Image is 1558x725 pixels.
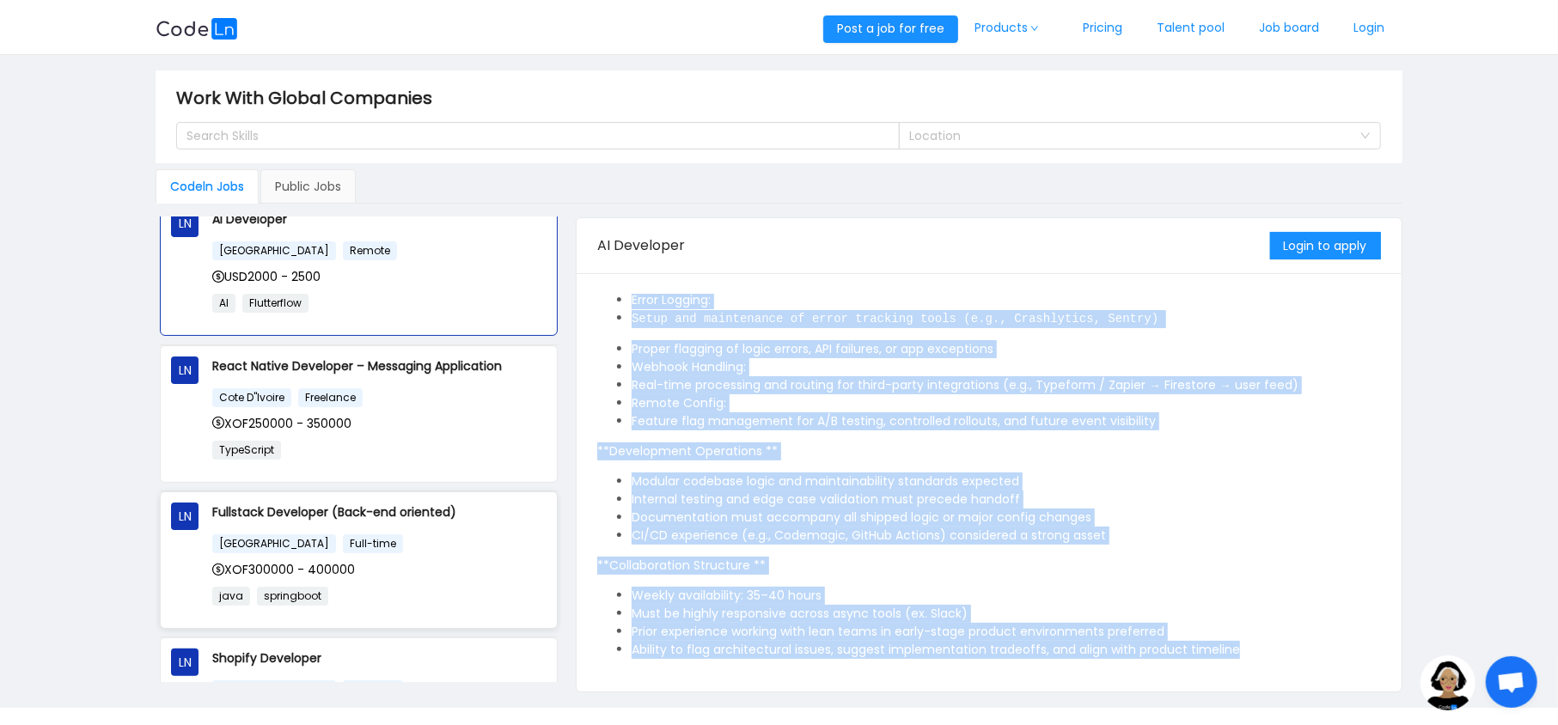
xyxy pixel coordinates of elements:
span: [GEOGRAPHIC_DATA] [212,534,336,553]
li: Remote Config: [632,394,1381,412]
li: Documentation must accompany all shipped logic or major config changes [632,509,1381,527]
div: Codeln Jobs [156,169,259,204]
i: icon: dollar [212,564,224,576]
p: AI Developer [212,210,547,228]
li: Real-time processing and routing for third-party integrations (e.g., Typeform / Zapier → Firestor... [632,376,1381,394]
div: Location [909,127,1352,144]
p: **Development Operations ** [597,442,1381,460]
li: Feature flag management for A/B testing, controlled rollouts, and future event visibility [632,412,1381,430]
span: XOF300000 - 400000 [212,561,355,578]
code: Setup and maintenance of error tracking tools (e.g., Crashlytics, Sentry) [632,312,1158,326]
span: Full-time [343,680,403,699]
a: Post a job for free [823,20,958,37]
span: springboot [257,587,328,606]
span: USD2000 - 2500 [212,268,321,285]
li: Weekly availability: 35–40 hours [632,587,1381,605]
p: React Native Developer – Messaging Application [212,356,547,375]
span: [GEOGRAPHIC_DATA] [212,680,336,699]
i: icon: dollar [212,271,224,283]
span: Flutterflow [242,294,309,313]
span: Cote D"Ivoire [212,388,291,407]
li: Ability to flag architectural issues, suggest implementation tradeoffs, and align with product ti... [632,641,1381,659]
span: XOF250000 - 350000 [212,415,351,432]
button: Login to apply [1270,232,1381,259]
i: icon: down [1360,131,1371,143]
li: Must be highly responsive across async tools (ex. Slack) [632,605,1381,623]
span: [GEOGRAPHIC_DATA] [212,241,336,260]
p: **Collaboration Structure ** [597,557,1381,575]
li: Prior experience working with lean teams in early-stage product environments preferred [632,623,1381,641]
span: java [212,587,250,606]
li: Proper flagging of logic errors, API failures, or app exceptions [632,340,1381,358]
p: Shopify Developer [212,649,547,667]
div: Open chat [1486,656,1537,708]
span: LN [179,210,192,237]
span: Remote [343,241,397,260]
li: Webhook Handling: [632,358,1381,376]
span: Full-time [343,534,403,553]
div: Search Skills [186,127,873,144]
span: Work With Global Companies [176,84,443,112]
img: logobg.f302741d.svg [156,18,238,40]
span: AI Developer [597,235,685,255]
span: AI [212,294,235,313]
button: Post a job for free [823,15,958,43]
li: Modular codebase logic and maintainability standards expected [632,472,1381,490]
span: LN [179,649,192,676]
li: Internal testing and edge case validation must precede handoff [632,490,1381,509]
i: icon: down [1030,24,1040,33]
span: Freelance [298,388,363,407]
span: LN [179,503,192,530]
li: Error Logging: [632,291,1381,309]
i: icon: dollar [212,417,224,429]
p: Fullstack Developer (Back-end oriented) [212,503,547,521]
div: Public Jobs [260,169,356,204]
span: LN [179,356,192,384]
span: TypeScript [212,441,281,460]
img: ground.ddcf5dcf.png [1421,655,1476,710]
li: CI/CD experience (e.g., Codemagic, GitHub Actions) considered a strong asset [632,527,1381,545]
